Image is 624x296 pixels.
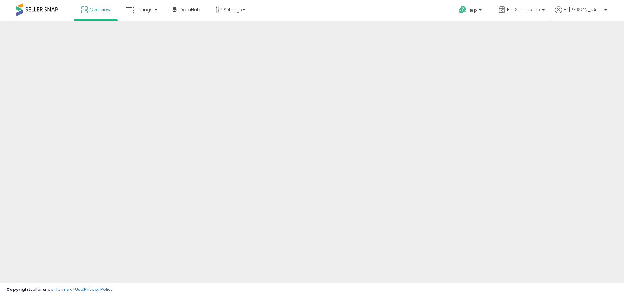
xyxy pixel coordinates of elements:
[56,286,83,292] a: Terms of Use
[507,6,540,13] span: Elis Surplus Inc
[136,6,153,13] span: Listings
[454,1,488,21] a: Help
[468,7,477,13] span: Help
[84,286,113,292] a: Privacy Policy
[564,6,603,13] span: Hi [PERSON_NAME]
[89,6,110,13] span: Overview
[555,6,607,21] a: Hi [PERSON_NAME]
[180,6,200,13] span: DataHub
[6,286,30,292] strong: Copyright
[6,287,113,293] div: seller snap | |
[459,6,467,14] i: Get Help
